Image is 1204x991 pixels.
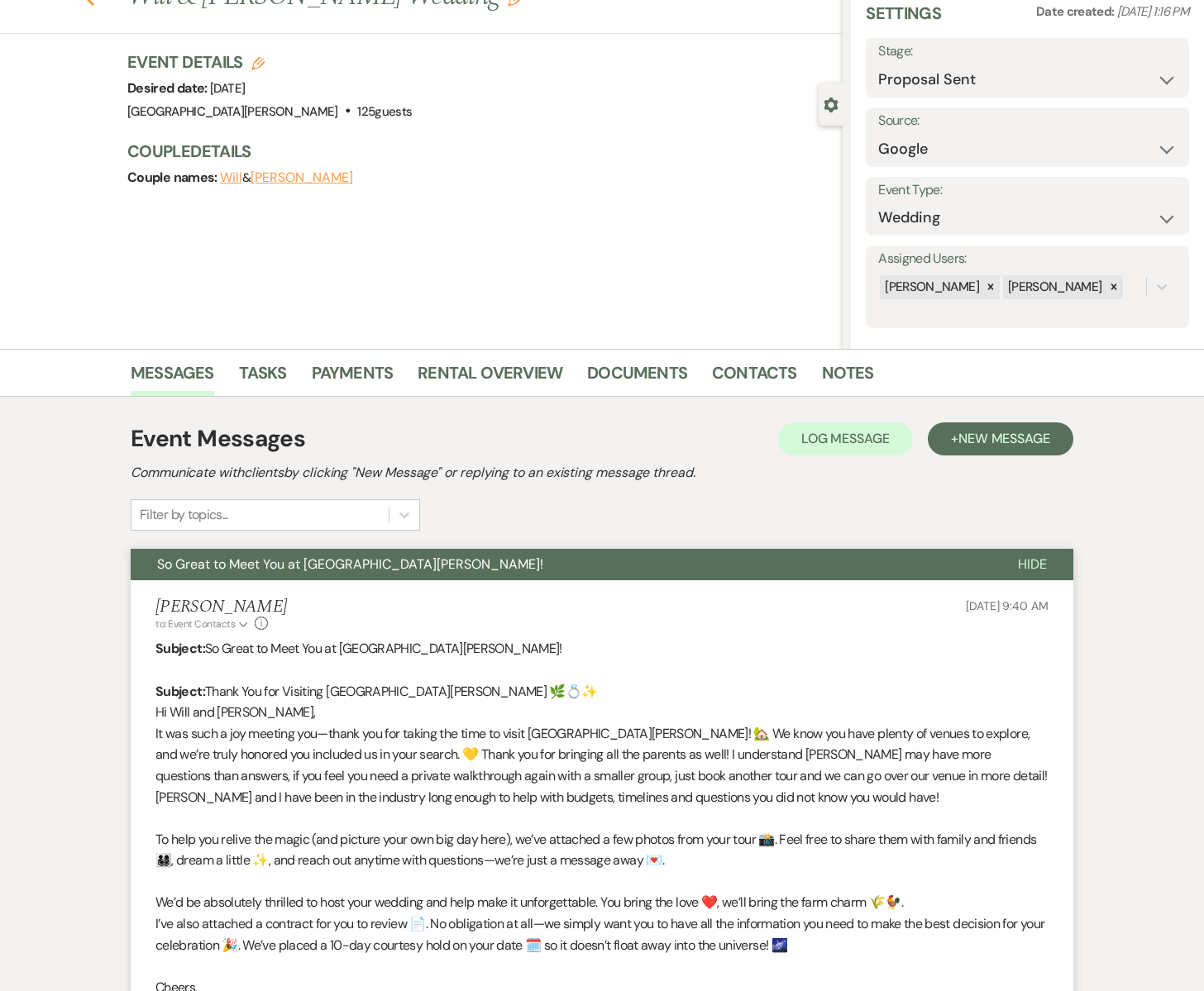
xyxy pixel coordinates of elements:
[251,171,353,184] button: [PERSON_NAME]
[220,169,353,186] span: &
[131,549,991,580] button: So Great to Meet You at [GEOGRAPHIC_DATA][PERSON_NAME]!
[878,247,1177,271] label: Assigned Users:
[155,723,1049,808] p: It was such a joy meeting you—thank you for taking the time to visit [GEOGRAPHIC_DATA][PERSON_NAM...
[155,597,287,617] h5: [PERSON_NAME]
[155,892,1049,913] p: We’d be absolutely thrilled to host your wedding and help make it unforgettable. You bring the lo...
[155,617,251,631] button: to: Event Contacts
[155,617,235,631] span: to: Event Contacts
[131,360,214,396] a: Messages
[127,79,210,97] span: Desired date:
[127,140,826,163] h3: Couple Details
[587,360,687,396] a: Documents
[1036,3,1117,20] span: Date created:
[878,179,1177,202] label: Event Type:
[928,422,1073,455] button: +New Message
[822,360,874,396] a: Notes
[127,103,338,120] span: [GEOGRAPHIC_DATA][PERSON_NAME]
[878,40,1177,64] label: Stage:
[824,96,838,112] button: Close lead details
[127,169,220,186] span: Couple names:
[131,422,305,456] h1: Event Messages
[312,360,394,396] a: Payments
[127,50,412,74] h3: Event Details
[966,598,1049,613] span: [DATE] 9:40 AM
[131,463,1073,483] h2: Communicate with clients by clicking "New Message" or replying to an existing message thread.
[991,549,1073,580] button: Hide
[155,913,1049,955] p: I’ve also attached a contract for you to review 📄. No obligation at all—we simply want you to hav...
[357,103,412,120] span: 125 guests
[220,171,242,184] button: Will
[866,2,941,38] h3: Settings
[1117,3,1189,20] span: [DATE] 1:16 PM
[155,683,205,700] strong: Subject:
[155,829,1049,871] p: To help you relive the magic (and picture your own big day here), we’ve attached a few photos fro...
[239,360,287,396] a: Tasks
[778,422,913,455] button: Log Message
[155,638,1049,660] p: So Great to Meet You at [GEOGRAPHIC_DATA][PERSON_NAME]!
[210,80,245,97] span: [DATE]
[155,702,1049,723] p: Hi Will and [PERSON_NAME],
[1018,555,1047,573] span: Hide
[712,360,797,396] a: Contacts
[418,360,562,396] a: Rental Overview
[880,275,982,299] div: [PERSON_NAME]
[801,430,890,447] span: Log Message
[958,430,1050,447] span: New Message
[155,640,205,657] strong: Subject:
[155,681,1049,703] p: Thank You for Visiting [GEOGRAPHIC_DATA][PERSON_NAME] 🌿💍✨
[878,109,1177,133] label: Source:
[157,555,543,573] span: So Great to Meet You at [GEOGRAPHIC_DATA][PERSON_NAME]!
[1003,275,1105,299] div: [PERSON_NAME]
[140,505,228,525] div: Filter by topics...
